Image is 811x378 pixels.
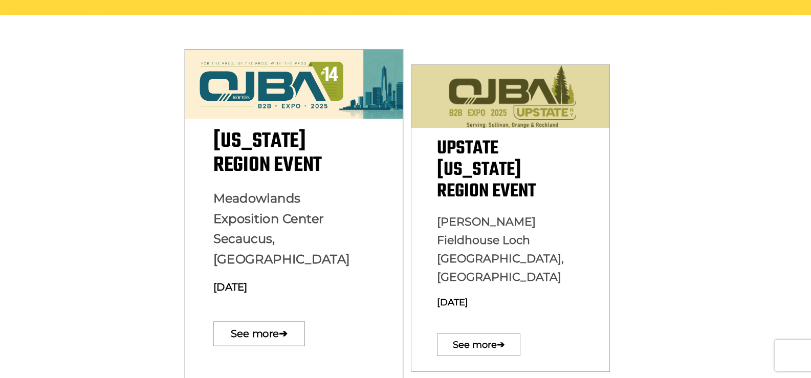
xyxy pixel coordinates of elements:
span: ➔ [279,316,288,351]
span: [DATE] [213,281,247,293]
span: Upstate [US_STATE] Region Event [437,134,536,206]
span: Meadowlands Exposition Center Secaucus, [GEOGRAPHIC_DATA] [213,191,349,267]
span: ➔ [497,329,505,361]
span: [US_STATE] Region Event [213,125,321,181]
span: [DATE] [437,297,468,308]
a: See more➔ [213,321,304,346]
a: See more➔ [437,333,520,356]
span: [PERSON_NAME] Fieldhouse Loch [GEOGRAPHIC_DATA], [GEOGRAPHIC_DATA] [437,215,564,284]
